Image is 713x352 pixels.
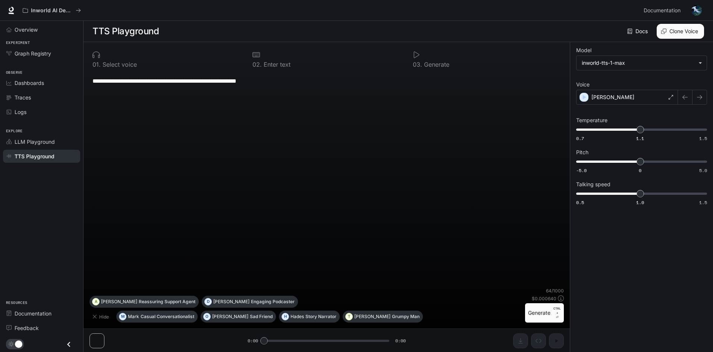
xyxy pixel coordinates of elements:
[3,150,80,163] a: TTS Playground
[3,321,80,334] a: Feedback
[546,288,564,294] p: 64 / 1000
[15,79,44,87] span: Dashboards
[15,152,54,160] span: TTS Playground
[644,6,681,15] span: Documentation
[250,314,273,319] p: Sad Friend
[582,59,695,67] div: inworld-tts-1-max
[19,3,84,18] button: All workspaces
[636,199,644,206] span: 1.0
[346,311,352,323] div: T
[699,135,707,142] span: 1.5
[116,311,198,323] button: MMarkCasual Conversationalist
[3,23,80,36] a: Overview
[699,199,707,206] span: 1.5
[15,108,26,116] span: Logs
[657,24,704,39] button: Clone Voice
[202,296,298,308] button: D[PERSON_NAME]Engaging Podcaster
[413,61,422,67] p: 0 3 .
[279,311,340,323] button: HHadesStory Narrator
[641,3,686,18] a: Documentation
[576,135,584,142] span: 0.7
[699,167,707,174] span: 5.0
[636,135,644,142] span: 1.1
[15,310,51,317] span: Documentation
[576,167,587,174] span: -5.0
[15,324,39,332] span: Feedback
[201,311,276,323] button: O[PERSON_NAME]Sad Friend
[305,314,336,319] p: Story Narrator
[15,340,22,348] span: Dark mode toggle
[3,47,80,60] a: Graph Registry
[252,61,262,67] p: 0 2 .
[576,82,590,87] p: Voice
[204,311,210,323] div: O
[576,182,610,187] p: Talking speed
[639,167,641,174] span: 0
[141,314,194,319] p: Casual Conversationalist
[576,150,588,155] p: Pitch
[15,26,38,34] span: Overview
[576,48,591,53] p: Model
[205,296,211,308] div: D
[591,93,634,101] p: [PERSON_NAME]
[31,7,73,14] p: Inworld AI Demos
[290,314,304,319] p: Hades
[354,314,390,319] p: [PERSON_NAME]
[213,299,249,304] p: [PERSON_NAME]
[553,306,561,315] p: CTRL +
[60,337,77,352] button: Close drawer
[92,24,159,39] h1: TTS Playground
[89,296,199,308] button: A[PERSON_NAME]Reassuring Support Agent
[3,307,80,320] a: Documentation
[343,311,423,323] button: T[PERSON_NAME]Grumpy Man
[576,118,607,123] p: Temperature
[576,199,584,206] span: 0.5
[691,5,702,16] img: User avatar
[139,299,195,304] p: Reassuring Support Agent
[282,311,289,323] div: H
[212,314,248,319] p: [PERSON_NAME]
[392,314,420,319] p: Grumpy Man
[119,311,126,323] div: M
[689,3,704,18] button: User avatar
[3,135,80,148] a: LLM Playground
[532,295,556,302] p: $ 0.000640
[553,306,561,320] p: ⏎
[262,61,290,67] p: Enter text
[3,76,80,89] a: Dashboards
[128,314,139,319] p: Mark
[422,61,449,67] p: Generate
[101,299,137,304] p: [PERSON_NAME]
[15,93,31,101] span: Traces
[3,91,80,104] a: Traces
[626,24,651,39] a: Docs
[251,299,295,304] p: Engaging Podcaster
[577,56,707,70] div: inworld-tts-1-max
[525,303,564,323] button: GenerateCTRL +⏎
[15,138,55,146] span: LLM Playground
[3,105,80,118] a: Logs
[89,311,113,323] button: Hide
[101,61,137,67] p: Select voice
[92,296,99,308] div: A
[92,61,101,67] p: 0 1 .
[15,50,51,57] span: Graph Registry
